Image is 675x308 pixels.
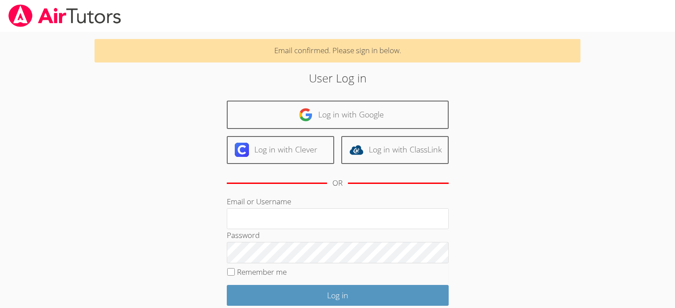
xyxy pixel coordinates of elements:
[299,108,313,122] img: google-logo-50288ca7cdecda66e5e0955fdab243c47b7ad437acaf1139b6f446037453330a.svg
[237,267,287,277] label: Remember me
[341,136,449,164] a: Log in with ClassLink
[227,136,334,164] a: Log in with Clever
[227,196,291,207] label: Email or Username
[332,177,343,190] div: OR
[349,143,363,157] img: classlink-logo-d6bb404cc1216ec64c9a2012d9dc4662098be43eaf13dc465df04b49fa7ab582.svg
[235,143,249,157] img: clever-logo-6eab21bc6e7a338710f1a6ff85c0baf02591cd810cc4098c63d3a4b26e2feb20.svg
[8,4,122,27] img: airtutors_banner-c4298cdbf04f3fff15de1276eac7730deb9818008684d7c2e4769d2f7ddbe033.png
[95,39,580,62] p: Email confirmed. Please sign in below.
[155,70,520,86] h2: User Log in
[227,101,449,129] a: Log in with Google
[227,230,260,240] label: Password
[227,285,449,306] input: Log in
